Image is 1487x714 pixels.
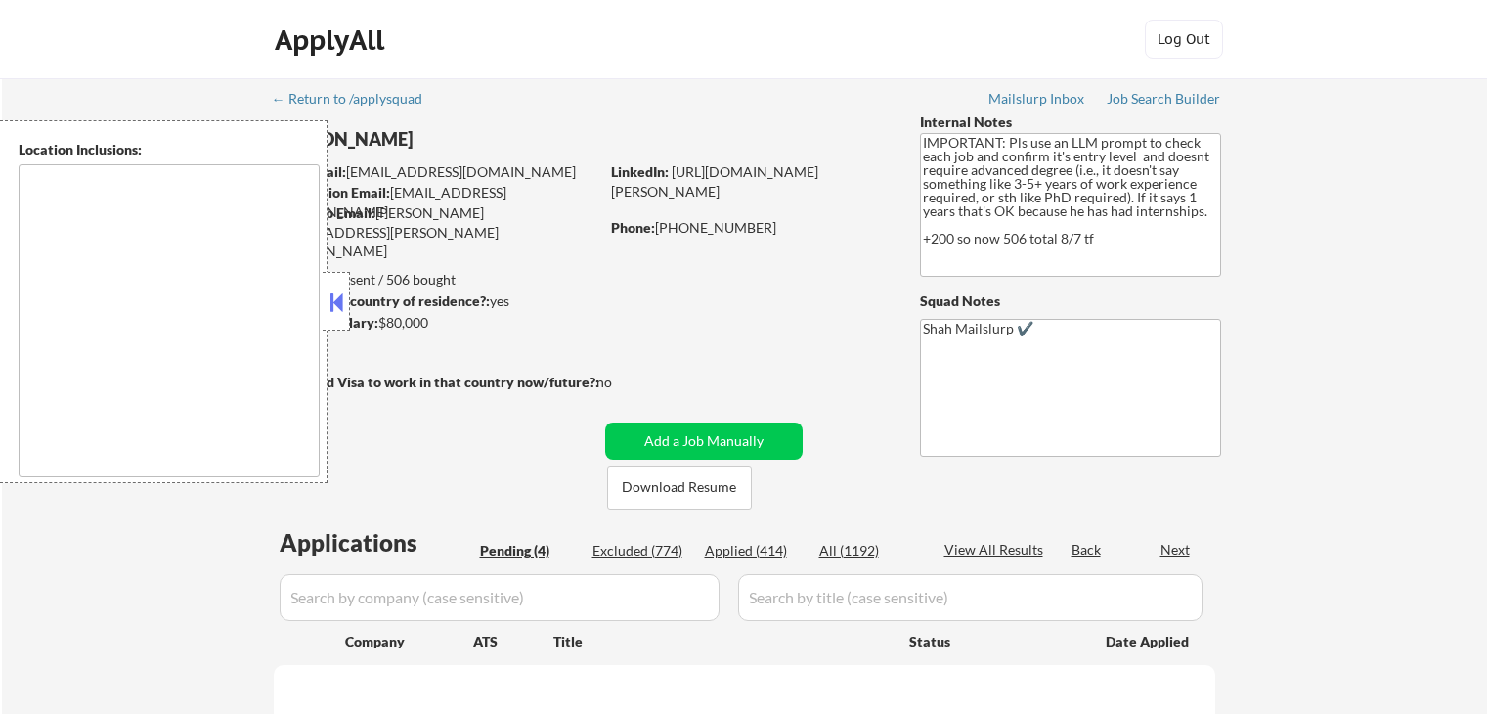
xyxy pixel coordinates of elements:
[274,374,599,390] strong: Will need Visa to work in that country now/future?:
[611,163,818,200] a: [URL][DOMAIN_NAME][PERSON_NAME]
[909,623,1077,658] div: Status
[605,423,803,460] button: Add a Job Manually
[272,92,441,106] div: ← Return to /applysquad
[611,218,888,238] div: [PHONE_NUMBER]
[611,163,669,180] strong: LinkedIn:
[273,313,598,333] div: $80,000
[274,203,598,261] div: [PERSON_NAME][EMAIL_ADDRESS][PERSON_NAME][DOMAIN_NAME]
[275,162,598,182] div: [EMAIL_ADDRESS][DOMAIN_NAME]
[592,541,690,560] div: Excluded (774)
[273,291,592,311] div: yes
[988,92,1086,106] div: Mailslurp Inbox
[988,91,1086,111] a: Mailslurp Inbox
[480,541,578,560] div: Pending (4)
[1106,632,1192,651] div: Date Applied
[273,270,598,290] div: 414 sent / 506 bought
[1107,92,1221,106] div: Job Search Builder
[944,540,1049,559] div: View All Results
[596,373,652,392] div: no
[280,574,720,621] input: Search by company (case sensitive)
[920,291,1221,311] div: Squad Notes
[1145,20,1223,59] button: Log Out
[920,112,1221,132] div: Internal Notes
[473,632,553,651] div: ATS
[738,574,1203,621] input: Search by title (case sensitive)
[19,140,320,159] div: Location Inclusions:
[275,183,598,221] div: [EMAIL_ADDRESS][DOMAIN_NAME]
[345,632,473,651] div: Company
[611,219,655,236] strong: Phone:
[274,127,676,152] div: [PERSON_NAME]
[705,541,803,560] div: Applied (414)
[272,91,441,111] a: ← Return to /applysquad
[1160,540,1192,559] div: Next
[819,541,917,560] div: All (1192)
[275,23,390,57] div: ApplyAll
[607,466,752,510] button: Download Resume
[1072,540,1103,559] div: Back
[553,632,891,651] div: Title
[280,531,473,555] div: Applications
[273,292,490,309] strong: Can work in country of residence?:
